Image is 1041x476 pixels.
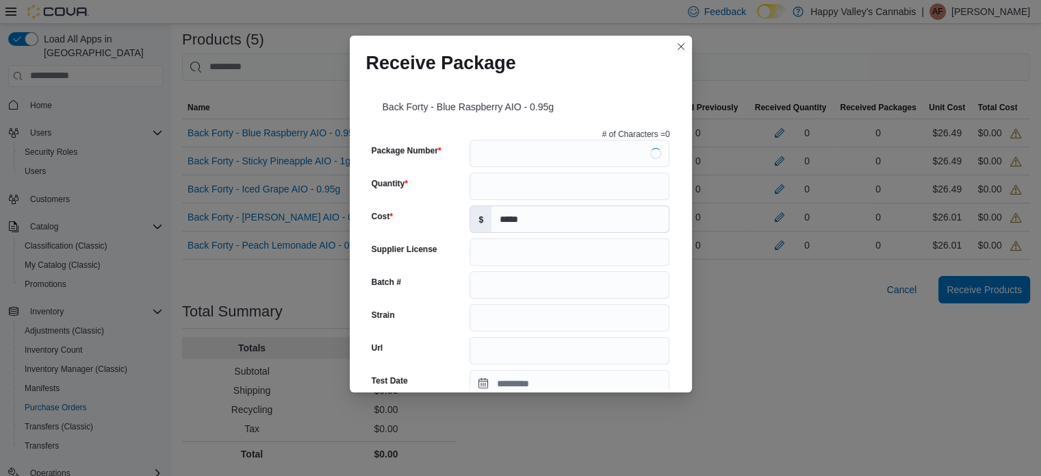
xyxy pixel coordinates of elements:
label: Cost [372,211,393,222]
label: Quantity [372,178,408,189]
label: Package Number [372,145,441,156]
p: # of Characters = 0 [602,129,670,140]
label: Url [372,342,383,353]
label: Strain [372,310,395,321]
button: Closes this modal window [673,38,689,55]
div: Back Forty - Blue Raspberry AIO - 0.95g [366,85,676,123]
label: Supplier License [372,244,437,255]
label: Batch # [372,277,401,288]
input: Press the down key to open a popover containing a calendar. [470,370,669,397]
label: $ [470,206,491,232]
h1: Receive Package [366,52,516,74]
label: Test Date [372,375,408,386]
